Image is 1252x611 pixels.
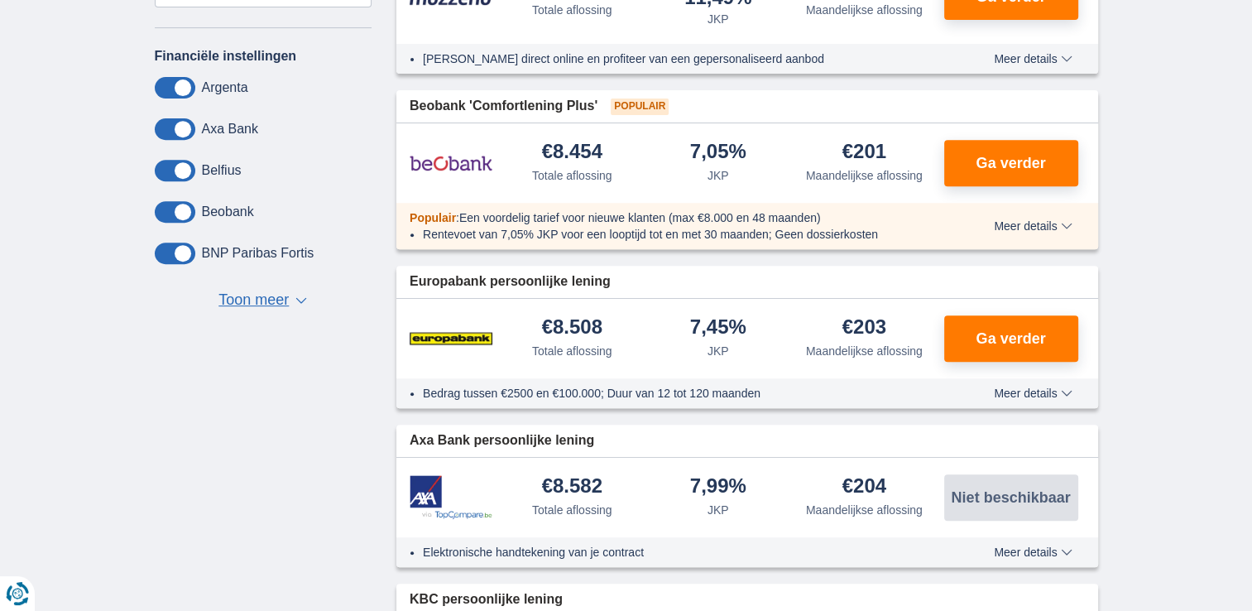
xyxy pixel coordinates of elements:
[202,163,242,178] label: Belfius
[842,476,886,498] div: €204
[976,331,1045,346] span: Ga verder
[690,142,746,164] div: 7,05%
[981,387,1084,400] button: Meer details
[708,343,729,359] div: JKP
[842,142,886,164] div: €201
[202,204,254,219] label: Beobank
[611,99,669,115] span: Populair
[532,343,612,359] div: Totale aflossing
[842,317,886,339] div: €203
[981,546,1084,559] button: Meer details
[410,318,492,359] img: product.pl.alt Europabank
[806,502,923,518] div: Maandelijkse aflossing
[396,209,947,226] div: :
[542,317,602,339] div: €8.508
[532,2,612,18] div: Totale aflossing
[532,167,612,184] div: Totale aflossing
[213,289,312,312] button: Toon meer ▼
[994,387,1072,399] span: Meer details
[806,2,923,18] div: Maandelijkse aflossing
[410,475,492,519] img: product.pl.alt Axa Bank
[542,142,602,164] div: €8.454
[981,52,1084,65] button: Meer details
[423,226,933,243] li: Rentevoet van 7,05% JKP voor een looptijd tot en met 30 maanden; Geen dossierkosten
[202,80,248,95] label: Argenta
[708,167,729,184] div: JKP
[423,385,933,402] li: Bedrag tussen €2500 en €100.000; Duur van 12 tot 120 maanden
[410,211,456,224] span: Populair
[976,156,1045,171] span: Ga verder
[423,51,933,67] li: [PERSON_NAME] direct online en profiteer van een gepersonaliseerd aanbod
[218,290,289,311] span: Toon meer
[410,590,563,609] span: KBC persoonlijke lening
[994,220,1072,232] span: Meer details
[981,219,1084,233] button: Meer details
[542,476,602,498] div: €8.582
[295,297,307,304] span: ▼
[155,49,297,64] label: Financiële instellingen
[944,474,1078,521] button: Niet beschikbaar
[202,246,314,261] label: BNP Paribas Fortis
[806,343,923,359] div: Maandelijkse aflossing
[994,546,1072,558] span: Meer details
[410,431,594,450] span: Axa Bank persoonlijke lening
[690,317,746,339] div: 7,45%
[410,97,597,116] span: Beobank 'Comfortlening Plus'
[423,544,933,560] li: Elektronische handtekening van je contract
[459,211,821,224] span: Een voordelig tarief voor nieuwe klanten (max €8.000 en 48 maanden)
[410,142,492,184] img: product.pl.alt Beobank
[806,167,923,184] div: Maandelijkse aflossing
[944,140,1078,186] button: Ga verder
[944,315,1078,362] button: Ga verder
[532,502,612,518] div: Totale aflossing
[708,11,729,27] div: JKP
[951,490,1070,505] span: Niet beschikbaar
[690,476,746,498] div: 7,99%
[708,502,729,518] div: JKP
[202,122,258,137] label: Axa Bank
[994,53,1072,65] span: Meer details
[410,272,611,291] span: Europabank persoonlijke lening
